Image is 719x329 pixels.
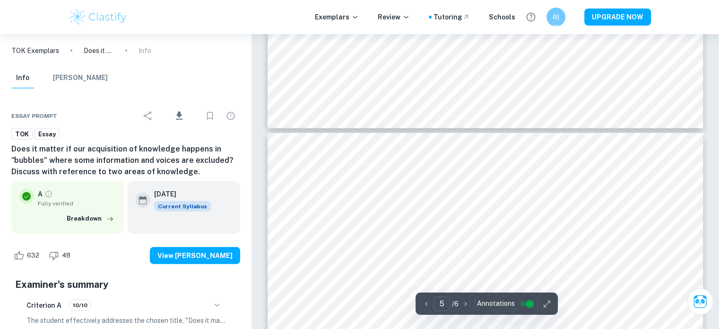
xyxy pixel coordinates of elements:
p: Exemplars [315,12,359,22]
p: Does it matter if our acquisition of knowledge happens in "bubbles" where some information and vo... [84,45,114,56]
a: TOK Exemplars [11,45,59,56]
a: Tutoring [433,12,470,22]
span: TOK [12,130,32,139]
span: Fully verified [38,199,116,208]
img: Clastify logo [69,8,129,27]
div: Dislike [46,248,76,263]
p: Info [139,45,151,56]
span: Annotations [477,299,515,309]
span: Essay [35,130,59,139]
p: Review [378,12,410,22]
p: / 6 [452,299,459,309]
button: Breakdown [64,212,116,226]
div: Report issue [221,107,240,125]
span: 48 [57,251,76,260]
h6: 이지 [550,12,561,22]
div: Share [139,107,157,125]
h6: Does it matter if our acquisition of knowledge happens in "bubbles" where some information and vo... [11,143,240,178]
span: 632 [22,251,44,260]
div: Bookmark [200,107,219,125]
div: Like [11,248,44,263]
div: This exemplar is based on the current syllabus. Feel free to refer to it for inspiration/ideas wh... [154,201,211,212]
button: View [PERSON_NAME] [150,247,240,264]
button: Ask Clai [687,288,713,315]
span: Current Syllabus [154,201,211,212]
span: Essay prompt [11,112,57,120]
button: UPGRADE NOW [584,9,651,26]
div: Download [159,104,199,128]
a: Essay [35,128,60,140]
a: TOK [11,128,33,140]
a: Schools [489,12,515,22]
p: The student effectively addresses the chosen title, "Does it matter if our acquisition of knowled... [26,315,225,326]
button: 이지 [546,8,565,27]
button: [PERSON_NAME] [53,68,108,89]
p: A [38,189,43,199]
button: Info [11,68,34,89]
button: Help and Feedback [523,9,539,25]
h6: Criterion A [26,300,61,311]
span: 10/10 [69,301,91,310]
a: Grade fully verified [44,190,53,198]
h6: [DATE] [154,189,203,199]
h5: Examiner's summary [15,277,236,292]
